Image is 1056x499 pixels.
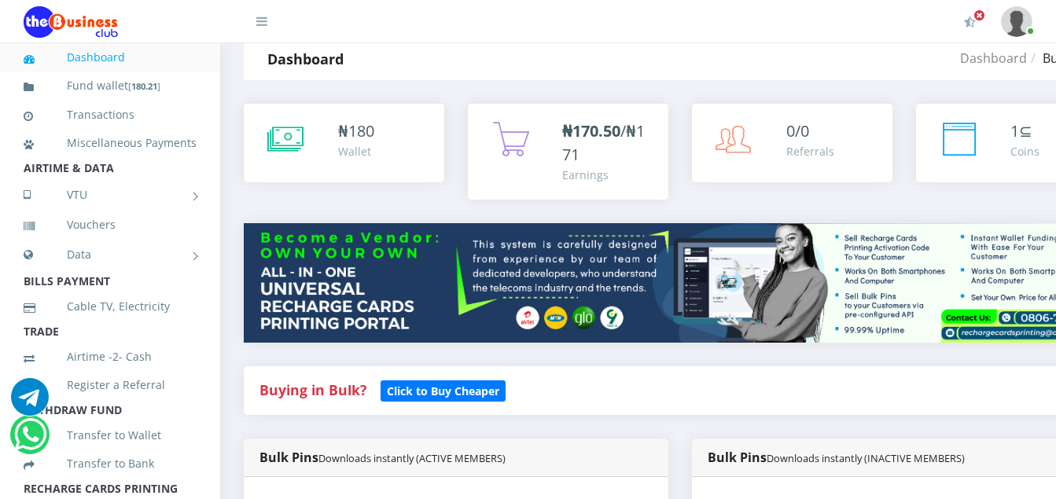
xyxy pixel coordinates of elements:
[267,50,344,68] strong: Dashboard
[964,16,976,28] i: Activate Your Membership
[24,207,197,243] a: Vouchers
[338,143,374,160] div: Wallet
[24,125,197,161] a: Miscellaneous Payments
[381,380,506,399] a: Click to Buy Cheaper
[11,390,49,416] a: Chat for support
[562,120,645,165] span: /₦171
[24,175,197,215] a: VTU
[1010,143,1039,160] div: Coins
[24,39,197,75] a: Dashboard
[128,80,160,92] small: [ ]
[259,449,506,466] strong: Bulk Pins
[786,120,809,141] span: 0/0
[244,104,444,182] a: ₦180 Wallet
[24,97,197,133] a: Transactions
[24,417,197,453] a: Transfer to Wallet
[24,288,197,325] a: Cable TV, Electricity
[973,9,985,21] span: Activate Your Membership
[24,6,118,38] img: Logo
[562,120,620,141] b: ₦170.50
[767,451,965,465] small: Downloads instantly (INACTIVE MEMBERS)
[348,120,374,141] span: 180
[24,235,197,274] a: Data
[692,104,892,182] a: 0/0 Referrals
[1010,119,1039,143] div: ⊆
[708,449,965,466] strong: Bulk Pins
[562,167,653,183] div: Earnings
[786,143,834,160] div: Referrals
[387,383,499,398] b: Click to Buy Cheaper
[960,50,1027,67] a: Dashboard
[318,451,506,465] small: Downloads instantly (ACTIVE MEMBERS)
[1010,120,1019,141] span: 1
[24,339,197,375] a: Airtime -2- Cash
[338,119,374,143] div: ₦
[14,427,46,453] a: Chat for support
[259,380,366,399] strong: Buying in Bulk?
[1001,6,1032,37] img: User
[24,68,197,105] a: Fund wallet[180.21]
[24,446,197,482] a: Transfer to Bank
[468,104,668,200] a: ₦170.50/₦171 Earnings
[24,367,197,403] a: Register a Referral
[131,80,157,92] b: 180.21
